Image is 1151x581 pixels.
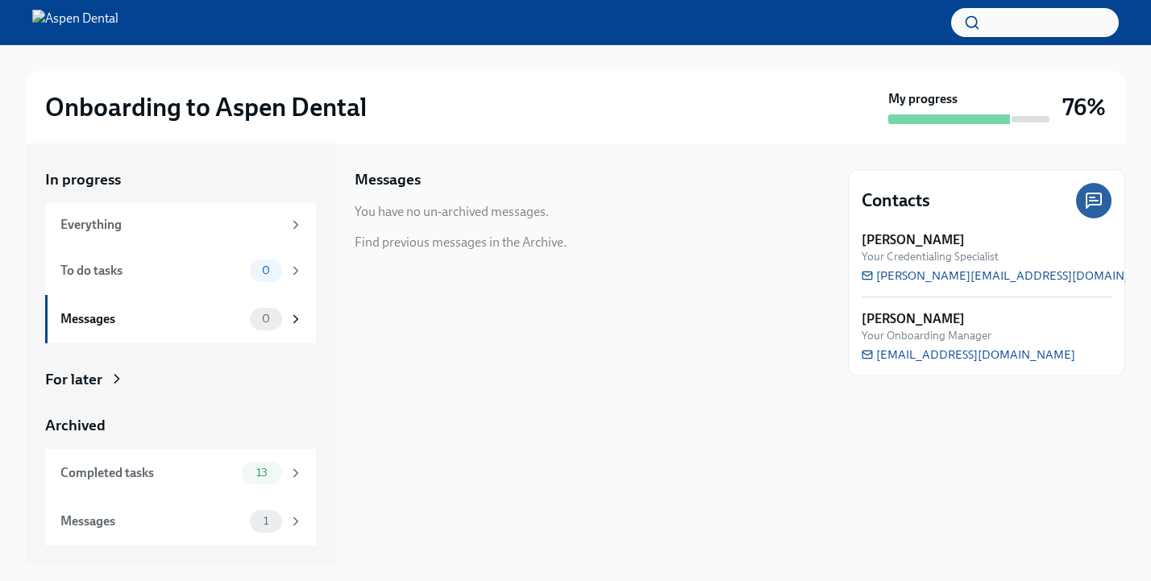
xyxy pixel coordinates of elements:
h2: Onboarding to Aspen Dental [45,91,367,123]
a: For later [45,369,316,390]
h3: 76% [1062,93,1106,122]
h5: Messages [355,169,421,190]
strong: My progress [888,90,958,108]
a: Messages1 [45,497,316,546]
span: Your Credentialing Specialist [862,249,999,264]
a: To do tasks0 [45,247,316,295]
span: 13 [247,467,277,479]
span: Your Onboarding Manager [862,328,991,343]
div: Completed tasks [60,464,235,482]
a: [EMAIL_ADDRESS][DOMAIN_NAME] [862,347,1075,363]
div: Messages [60,513,243,530]
a: Archived [45,415,316,436]
a: Everything [45,203,316,247]
div: For later [45,369,102,390]
a: Completed tasks13 [45,449,316,497]
div: To do tasks [60,262,243,280]
span: 0 [252,264,280,276]
a: In progress [45,169,316,190]
strong: [PERSON_NAME] [862,231,965,249]
div: Find previous messages in the Archive. [355,234,567,251]
span: 1 [254,515,278,527]
div: Everything [60,216,282,234]
strong: [PERSON_NAME] [862,310,965,328]
div: You have no un-archived messages. [355,203,549,221]
span: 0 [252,313,280,325]
img: Aspen Dental [32,10,118,35]
h4: Contacts [862,189,930,213]
a: Messages0 [45,295,316,343]
div: Messages [60,310,243,328]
